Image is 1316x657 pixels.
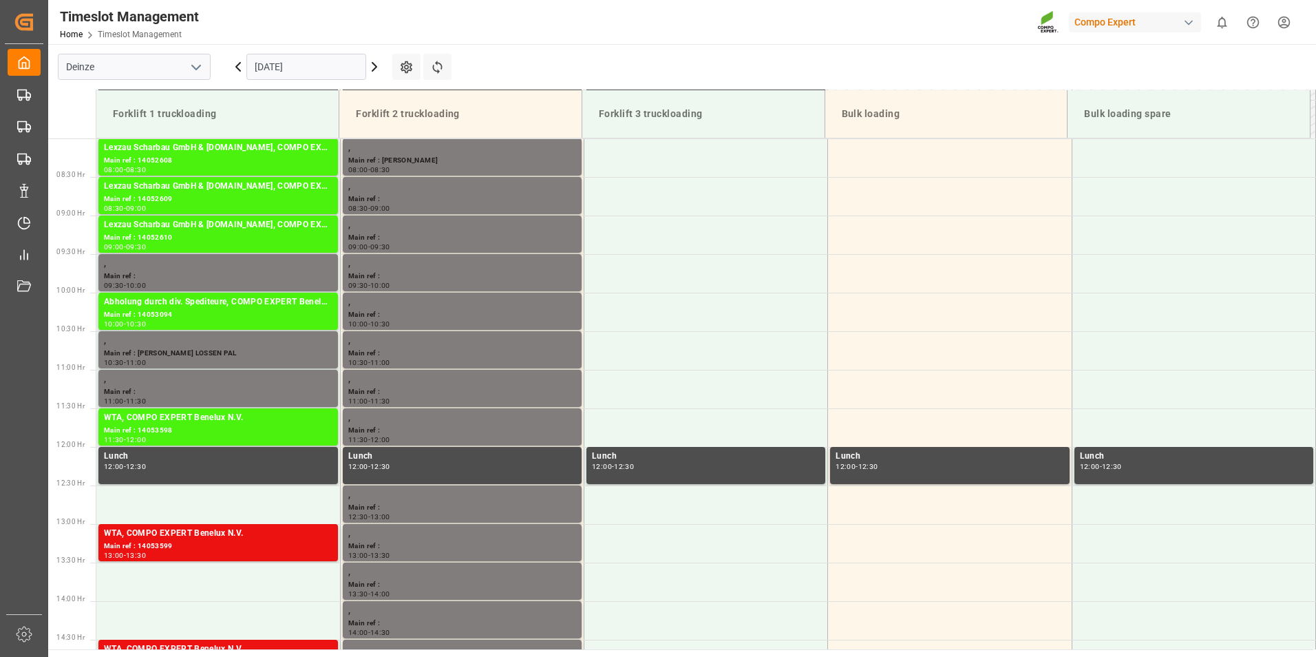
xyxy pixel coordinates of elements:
[368,437,370,443] div: -
[348,629,368,636] div: 14:00
[1079,101,1299,127] div: Bulk loading spare
[370,629,390,636] div: 14:30
[348,205,368,211] div: 08:30
[1102,463,1122,470] div: 12:30
[104,463,124,470] div: 12:00
[124,244,126,250] div: -
[856,463,858,470] div: -
[104,643,332,656] div: WTA, COMPO EXPERT Benelux N.V.
[370,514,390,520] div: 13:00
[348,334,576,348] div: ,
[370,282,390,289] div: 10:00
[56,364,85,371] span: 11:00 Hr
[1080,450,1308,463] div: Lunch
[836,463,856,470] div: 12:00
[370,321,390,327] div: 10:30
[348,552,368,559] div: 13:00
[348,359,368,366] div: 10:30
[368,463,370,470] div: -
[104,167,124,173] div: 08:00
[56,595,85,603] span: 14:00 Hr
[104,155,332,167] div: Main ref : 14052608
[124,359,126,366] div: -
[370,205,390,211] div: 09:00
[104,348,332,359] div: Main ref : [PERSON_NAME] LOSSEN PAL
[126,398,146,404] div: 11:30
[348,321,368,327] div: 10:00
[370,359,390,366] div: 11:00
[348,565,576,579] div: ,
[370,167,390,173] div: 08:30
[56,248,85,255] span: 09:30 Hr
[104,205,124,211] div: 08:30
[104,282,124,289] div: 09:30
[124,321,126,327] div: -
[348,437,368,443] div: 11:30
[592,450,820,463] div: Lunch
[348,348,576,359] div: Main ref :
[348,618,576,629] div: Main ref :
[370,591,390,597] div: 14:00
[56,518,85,525] span: 13:00 Hr
[185,56,206,78] button: open menu
[56,479,85,487] span: 12:30 Hr
[348,527,576,541] div: ,
[368,398,370,404] div: -
[348,244,368,250] div: 09:00
[1238,7,1269,38] button: Help Center
[126,205,146,211] div: 09:00
[593,101,814,127] div: Forklift 3 truckloading
[614,463,634,470] div: 12:30
[104,295,332,309] div: Abholung durch div. Spediteure, COMPO EXPERT Benelux N.V.
[126,282,146,289] div: 10:00
[104,552,124,559] div: 13:00
[368,591,370,597] div: -
[1069,12,1201,32] div: Compo Expert
[612,463,614,470] div: -
[56,209,85,217] span: 09:00 Hr
[104,232,332,244] div: Main ref : 14052610
[836,101,1057,127] div: Bulk loading
[104,437,124,443] div: 11:30
[1037,10,1059,34] img: Screenshot%202023-09-29%20at%2010.02.21.png_1712312052.png
[348,591,368,597] div: 13:30
[126,321,146,327] div: 10:30
[348,373,576,386] div: ,
[104,527,332,541] div: WTA, COMPO EXPERT Benelux N.V.
[368,514,370,520] div: -
[126,552,146,559] div: 13:30
[124,205,126,211] div: -
[348,180,576,194] div: ,
[368,205,370,211] div: -
[370,437,390,443] div: 12:00
[104,257,332,271] div: ,
[368,321,370,327] div: -
[348,218,576,232] div: ,
[858,463,878,470] div: 12:30
[56,402,85,410] span: 11:30 Hr
[370,244,390,250] div: 09:30
[348,309,576,321] div: Main ref :
[126,167,146,173] div: 08:30
[104,450,332,463] div: Lunch
[104,386,332,398] div: Main ref :
[56,171,85,178] span: 08:30 Hr
[104,321,124,327] div: 10:00
[104,541,332,552] div: Main ref : 14053599
[348,386,576,398] div: Main ref :
[104,309,332,321] div: Main ref : 14053094
[124,167,126,173] div: -
[60,6,199,27] div: Timeslot Management
[124,437,126,443] div: -
[104,359,124,366] div: 10:30
[104,218,332,232] div: Lexzau Scharbau GmbH & [DOMAIN_NAME], COMPO EXPERT Benelux N.V.
[1100,463,1102,470] div: -
[348,643,576,656] div: ,
[350,101,571,127] div: Forklift 2 truckloading
[1069,9,1207,35] button: Compo Expert
[126,244,146,250] div: 09:30
[126,437,146,443] div: 12:00
[124,398,126,404] div: -
[56,325,85,333] span: 10:30 Hr
[56,286,85,294] span: 10:00 Hr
